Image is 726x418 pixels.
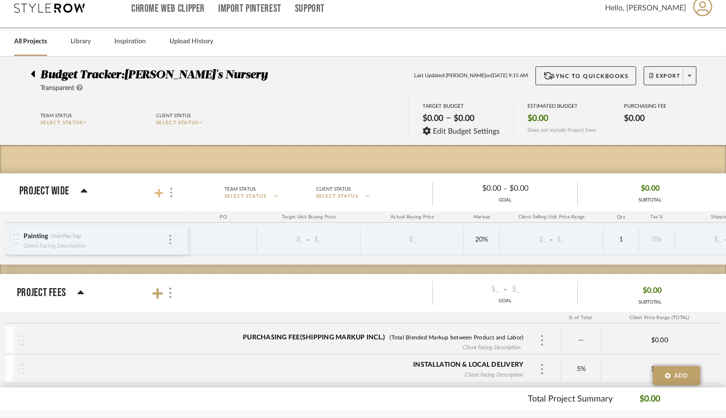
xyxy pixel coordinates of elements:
[19,185,69,197] p: Project Wide
[190,211,257,223] div: PO
[218,5,281,13] a: Import Pinterest
[528,393,613,406] p: Total Project Summary
[638,299,662,306] div: SUBTOTAL
[414,72,446,80] span: Last Updated:
[124,69,268,80] span: [PERSON_NAME]'s Nursery
[504,183,507,194] span: -
[561,329,601,352] div: --
[446,72,486,80] span: [PERSON_NAME]
[639,393,660,406] p: $0.00
[605,2,686,14] span: Hello, [PERSON_NAME]
[464,211,500,223] div: Markup
[311,233,358,247] div: $_
[306,235,311,245] span: -
[13,234,18,244] img: vertical-grip.svg
[23,232,48,241] div: Painting
[527,103,596,109] div: ESTIMATED BUDGET
[554,233,600,247] div: $_
[467,233,496,247] div: 20%
[316,185,351,193] div: Client Status
[540,364,544,374] img: more.svg
[420,111,446,127] div: $0.00
[603,211,639,223] div: Qty
[360,211,464,223] div: Actual Buying Price
[413,360,523,370] div: Installation & Local Delivery
[19,364,24,374] img: vertical-grip.svg
[441,181,504,196] div: $0.00
[19,335,24,346] img: vertical-grip.svg
[257,211,360,223] div: Target Unit Buying Price
[462,369,526,379] div: Client Facing Description
[169,235,171,244] img: 3dots-v.svg
[678,233,724,247] div: $_
[71,35,91,48] a: Library
[503,233,549,247] div: $_
[624,113,645,124] span: $0.00
[653,366,700,385] button: Add
[549,235,554,245] span: -
[639,211,675,223] div: Tax %
[40,112,72,120] div: Team Status
[5,211,726,265] div: Project WideTeam StatusSELECT STATUSClient StatusSELECT STATUS$0.00-$0.00GOAL$0.00SUBTOTAL
[243,333,523,342] div: Purchasing Fee (Shipping markup incl.)
[527,113,548,124] span: $0.00
[527,127,596,133] span: Does not include Project Fees
[446,113,451,127] span: –
[224,185,255,193] div: Team Status
[23,241,86,250] div: Client Facing Description
[643,283,662,298] span: $0.00
[390,333,523,342] span: (Total Blended Markup between Product and Labor)
[601,365,718,373] div: $0.00
[638,197,662,204] div: SUBTOTAL
[40,121,83,125] span: SELECT STATUS
[156,112,191,120] div: Client Status
[17,284,66,301] p: Project Fees
[316,193,359,200] span: SELECT STATUS
[14,35,47,48] a: All Projects
[649,72,680,87] span: Export
[433,197,577,204] div: GOAL
[500,211,603,223] div: Client Selling Unit Price Range
[644,66,696,85] button: Export
[439,282,502,297] div: $_
[624,103,666,109] div: PURCHASING FEE
[642,233,671,247] div: 0%
[168,288,173,298] img: more.svg
[224,193,267,200] span: SELECT STATUS
[131,5,205,13] a: Chrome Web Clipper
[507,181,570,196] div: $0.00
[433,282,577,297] div: -
[114,35,146,48] a: Inspiration
[169,35,213,48] a: Upload History
[295,5,325,13] a: Support
[566,362,596,376] div: 5%
[486,72,491,80] span: on
[601,329,718,352] div: $0.00
[433,127,500,136] span: Edit Budget Settings
[51,233,81,240] div: (Add Plan Tag)
[535,66,637,85] button: Sync to QuickBooks
[40,69,124,80] span: Budget Tracker:
[260,233,306,247] div: $_
[423,103,500,109] div: TARGET BUDGET
[460,342,523,352] div: Client Facing Description
[170,188,172,197] img: 3dots-v.svg
[5,354,721,383] mat-expansion-panel-header: Installation & Local DeliveryClient Facing Description5%$0.00
[641,181,660,196] span: $0.00
[600,312,719,323] div: Client Price Range (TOTAL)
[540,335,544,346] img: more.svg
[40,85,74,91] span: Transparent
[674,371,688,380] span: Add
[491,72,528,80] span: [DATE] 9:15 AM
[606,233,636,247] div: 1
[451,111,477,127] div: $0.00
[156,121,199,125] span: SELECT STATUS
[386,233,438,247] div: $_
[433,297,577,305] div: GOAL
[509,282,572,297] div: $_
[560,312,600,323] div: % of Total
